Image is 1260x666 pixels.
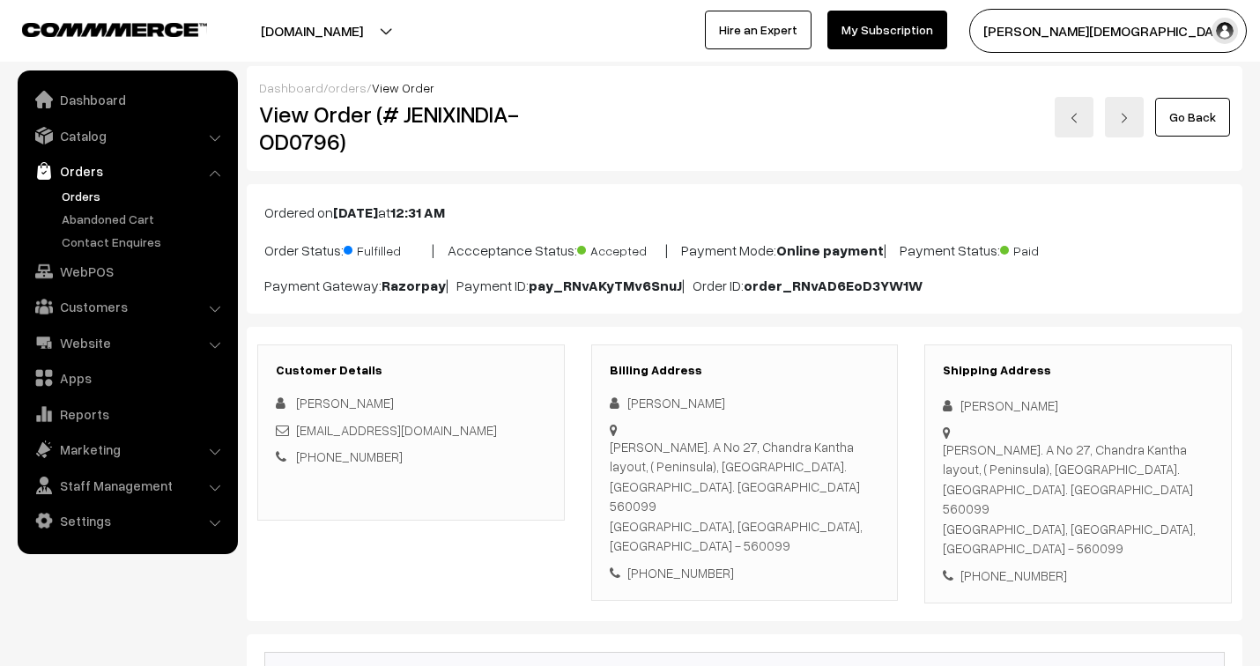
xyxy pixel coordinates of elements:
[744,277,923,294] b: order_RNvAD6EoD3YW1W
[943,566,1213,586] div: [PHONE_NUMBER]
[22,505,232,536] a: Settings
[372,80,434,95] span: View Order
[264,237,1225,261] p: Order Status: | Accceptance Status: | Payment Mode: | Payment Status:
[264,275,1225,296] p: Payment Gateway: | Payment ID: | Order ID:
[943,363,1213,378] h3: Shipping Address
[1000,237,1088,260] span: Paid
[22,470,232,501] a: Staff Management
[22,255,232,287] a: WebPOS
[22,155,232,187] a: Orders
[296,448,403,464] a: [PHONE_NUMBER]
[943,396,1213,416] div: [PERSON_NAME]
[22,291,232,322] a: Customers
[22,120,232,152] a: Catalog
[610,437,880,556] div: [PERSON_NAME]. A No 27, Chandra Kantha layout, ( Peninsula), [GEOGRAPHIC_DATA]. [GEOGRAPHIC_DATA]...
[22,18,176,39] a: COMMMERCE
[199,9,425,53] button: [DOMAIN_NAME]
[344,237,432,260] span: Fulfilled
[57,233,232,251] a: Contact Enquires
[610,563,880,583] div: [PHONE_NUMBER]
[22,327,232,359] a: Website
[610,363,880,378] h3: Billing Address
[333,203,378,221] b: [DATE]
[22,433,232,465] a: Marketing
[296,422,497,438] a: [EMAIL_ADDRESS][DOMAIN_NAME]
[22,84,232,115] a: Dashboard
[1119,113,1130,123] img: right-arrow.png
[1212,18,1238,44] img: user
[22,23,207,36] img: COMMMERCE
[1155,98,1230,137] a: Go Back
[1069,113,1079,123] img: left-arrow.png
[296,395,394,411] span: [PERSON_NAME]
[328,80,367,95] a: orders
[529,277,682,294] b: pay_RNvAKyTMv6SnuJ
[390,203,445,221] b: 12:31 AM
[22,362,232,394] a: Apps
[259,78,1230,97] div: / /
[22,398,232,430] a: Reports
[264,202,1225,223] p: Ordered on at
[382,277,446,294] b: Razorpay
[57,187,232,205] a: Orders
[943,440,1213,559] div: [PERSON_NAME]. A No 27, Chandra Kantha layout, ( Peninsula), [GEOGRAPHIC_DATA]. [GEOGRAPHIC_DATA]...
[577,237,665,260] span: Accepted
[610,393,880,413] div: [PERSON_NAME]
[57,210,232,228] a: Abandoned Cart
[776,241,884,259] b: Online payment
[276,363,546,378] h3: Customer Details
[259,100,565,155] h2: View Order (# JENIXINDIA-OD0796)
[969,9,1247,53] button: [PERSON_NAME][DEMOGRAPHIC_DATA]
[827,11,947,49] a: My Subscription
[705,11,812,49] a: Hire an Expert
[259,80,323,95] a: Dashboard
